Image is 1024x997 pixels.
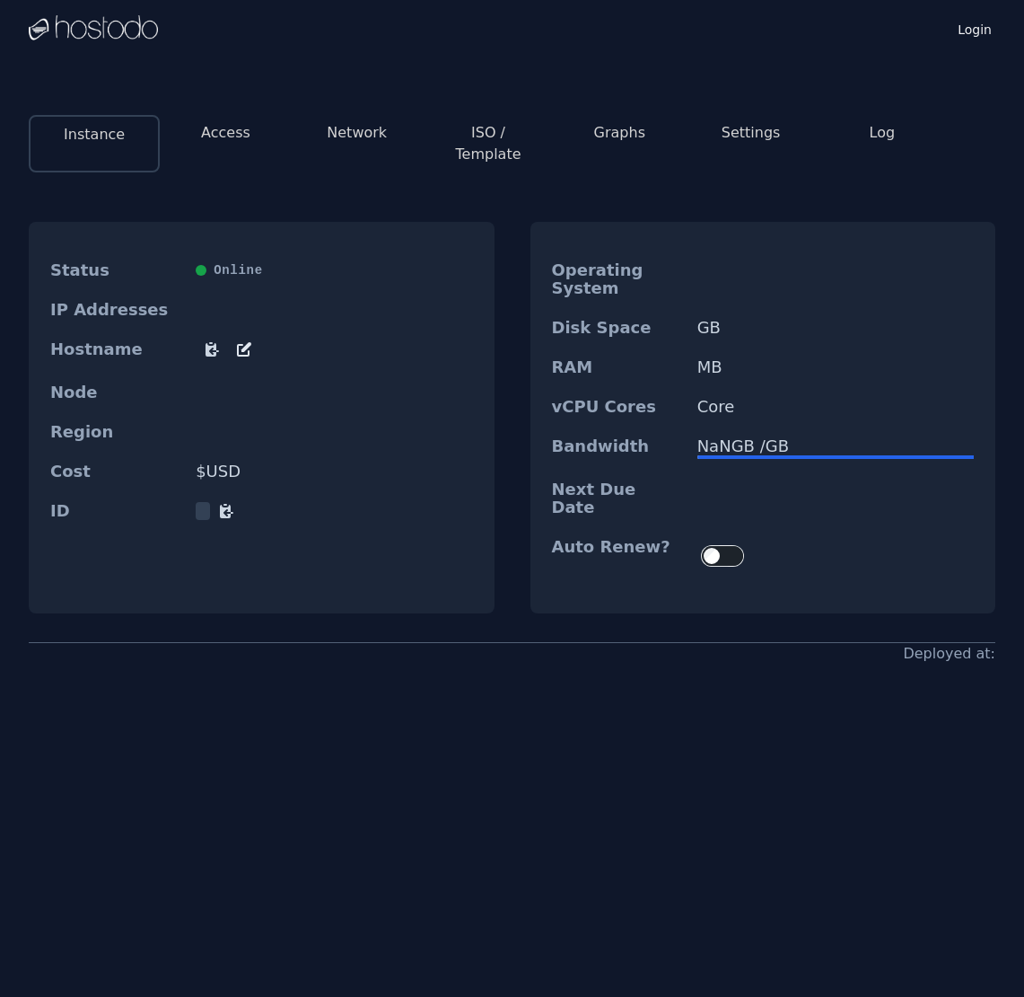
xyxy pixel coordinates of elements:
[327,122,387,144] button: Network
[50,384,181,401] dt: Node
[697,358,974,376] dd: MB
[697,437,974,455] div: NaN GB / GB
[552,358,683,376] dt: RAM
[697,398,974,416] dd: Core
[552,538,683,574] dt: Auto Renew?
[201,122,250,144] button: Access
[50,261,181,279] dt: Status
[64,124,125,146] button: Instance
[552,398,683,416] dt: vCPU Cores
[50,463,181,481] dt: Cost
[722,122,781,144] button: Settings
[50,502,181,520] dt: ID
[903,643,995,665] div: Deployed at:
[954,17,995,39] a: Login
[594,122,645,144] button: Graphs
[697,319,974,337] dd: GB
[29,15,158,42] img: Logo
[50,301,181,319] dt: IP Addresses
[552,437,683,459] dt: Bandwidth
[552,261,683,297] dt: Operating System
[552,481,683,516] dt: Next Due Date
[870,122,896,144] button: Log
[552,319,683,337] dt: Disk Space
[196,261,472,279] div: Online
[437,122,539,165] button: ISO / Template
[196,463,472,481] dd: $ USD
[50,423,181,441] dt: Region
[50,340,181,362] dt: Hostname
